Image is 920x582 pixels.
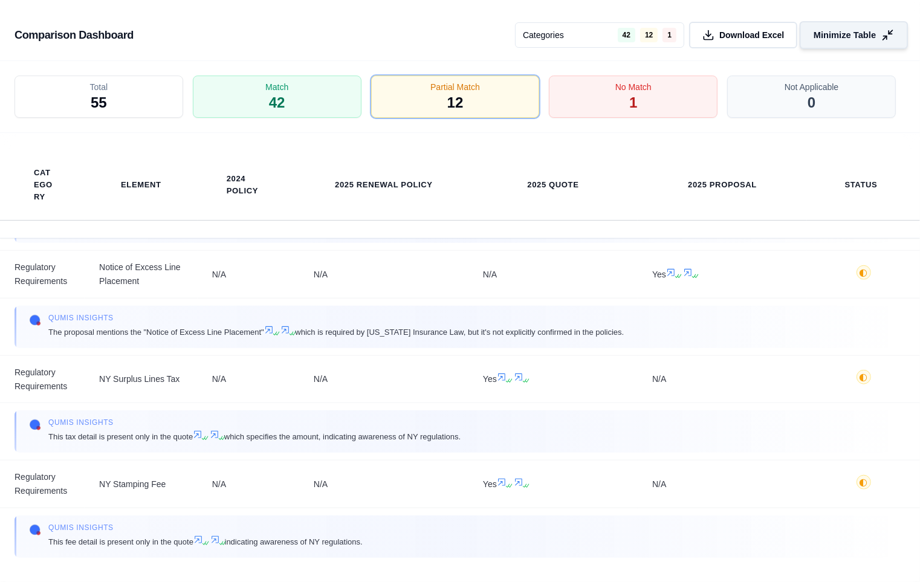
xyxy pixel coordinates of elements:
[857,475,871,494] button: ◐
[652,268,792,282] span: Yes
[212,372,285,386] span: N/A
[48,313,624,323] span: Qumis INSIGHTS
[857,265,871,284] button: ◐
[48,325,624,338] span: The proposal mentions the "Notice of Excess Line Placement" which is required by [US_STATE] Insur...
[673,172,771,198] th: 2025 Proposal
[314,477,454,491] span: N/A
[314,268,454,282] span: N/A
[447,93,464,112] span: 12
[652,477,792,491] span: N/A
[15,260,70,288] span: Regulatory Requirements
[19,160,70,210] th: Category
[860,477,868,487] span: ◐
[652,372,792,386] span: N/A
[857,370,871,389] button: ◐
[99,477,183,491] span: NY Stamping Fee
[265,81,288,93] span: Match
[269,93,285,112] span: 42
[860,372,868,382] span: ◐
[860,268,868,277] span: ◐
[99,372,183,386] span: NY Surplus Lines Tax
[320,172,447,198] th: 2025 Renewal Policy
[91,93,107,112] span: 55
[15,470,70,498] span: Regulatory Requirements
[615,81,652,93] span: No Match
[106,172,176,198] th: Element
[785,81,839,93] span: Not Applicable
[15,366,70,393] span: Regulatory Requirements
[90,81,108,93] span: Total
[483,477,623,491] span: Yes
[808,93,815,112] span: 0
[513,172,593,198] th: 2025 Quote
[430,81,480,93] span: Partial Match
[48,418,461,427] span: Qumis INSIGHTS
[48,535,363,548] span: This fee detail is present only in the quote indicating awareness of NY regulations.
[831,172,892,198] th: Status
[483,372,623,386] span: Yes
[314,372,454,386] span: N/A
[212,268,285,282] span: N/A
[212,477,285,491] span: N/A
[99,260,183,288] span: Notice of Excess Line Placement
[48,523,363,532] span: Qumis INSIGHTS
[629,93,637,112] span: 1
[48,430,461,443] span: This tax detail is present only in the quote which specifies the amount, indicating awareness of ...
[483,268,623,282] span: N/A
[212,166,285,204] th: 2024 Policy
